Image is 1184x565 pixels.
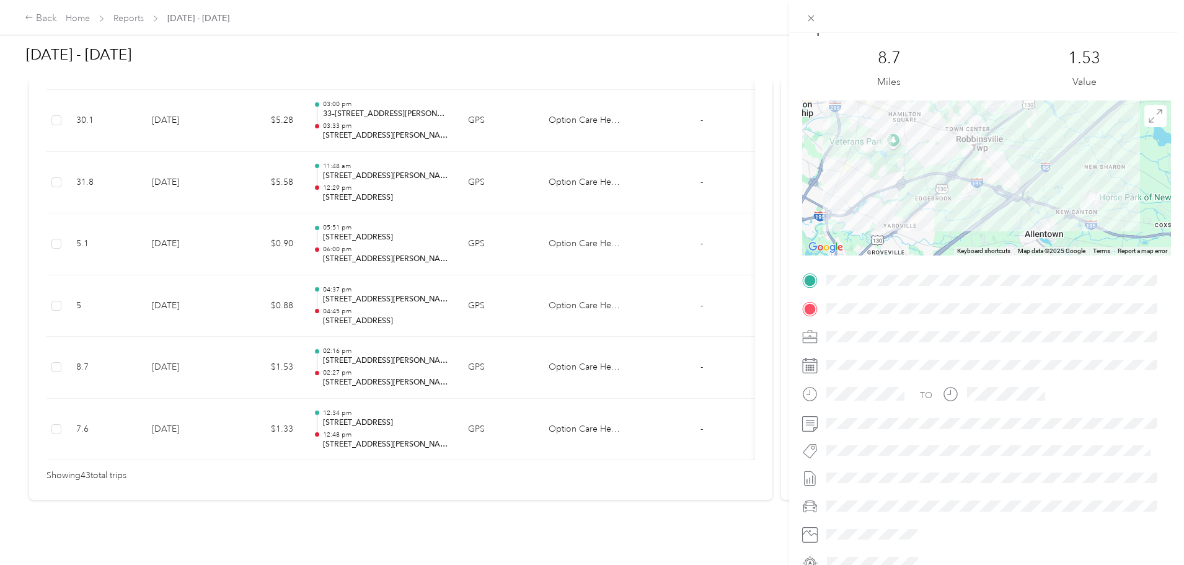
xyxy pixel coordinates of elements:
[1093,247,1110,254] a: Terms (opens in new tab)
[957,247,1010,256] button: Keyboard shortcuts
[920,389,932,402] div: TO
[1068,48,1100,68] p: 1.53
[1072,74,1097,90] p: Value
[1118,247,1167,254] a: Report a map error
[1018,247,1085,254] span: Map data ©2025 Google
[805,239,846,256] img: Google
[878,48,901,68] p: 8.7
[877,74,901,90] p: Miles
[1115,496,1184,565] iframe: Everlance-gr Chat Button Frame
[805,239,846,256] a: Open this area in Google Maps (opens a new window)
